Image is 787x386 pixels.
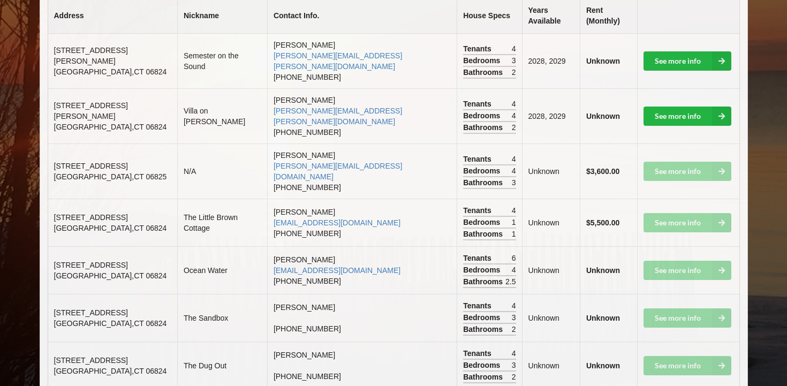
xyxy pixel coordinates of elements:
span: Bedrooms [463,217,503,228]
span: Bathrooms [463,324,505,335]
span: 3 [512,360,516,370]
td: [PERSON_NAME] [PHONE_NUMBER] [267,294,457,342]
b: Unknown [586,361,620,370]
a: [EMAIL_ADDRESS][DOMAIN_NAME] [274,266,400,275]
a: [PERSON_NAME][EMAIL_ADDRESS][DOMAIN_NAME] [274,162,402,181]
span: Bedrooms [463,110,503,121]
span: 4 [512,43,516,54]
span: [STREET_ADDRESS][PERSON_NAME] [54,101,128,120]
span: [GEOGRAPHIC_DATA] , CT 06824 [54,319,167,328]
td: The Sandbox [177,294,267,342]
td: [PERSON_NAME] [PHONE_NUMBER] [267,34,457,88]
b: Unknown [586,266,620,275]
td: [PERSON_NAME] [PHONE_NUMBER] [267,199,457,246]
span: 2.5 [505,276,516,287]
span: [GEOGRAPHIC_DATA] , CT 06824 [54,224,167,232]
td: Unknown [522,246,580,294]
span: [STREET_ADDRESS] [54,356,128,365]
span: 2 [512,324,516,335]
td: Ocean Water [177,246,267,294]
span: 1 [512,229,516,239]
span: 4 [512,205,516,216]
b: $5,500.00 [586,218,619,227]
span: 4 [512,165,516,176]
span: Tenants [463,205,494,216]
span: Bathrooms [463,229,505,239]
td: 2028, 2029 [522,34,580,88]
td: Semester on the Sound [177,34,267,88]
a: [EMAIL_ADDRESS][DOMAIN_NAME] [274,218,400,227]
span: Tenants [463,43,494,54]
a: [PERSON_NAME][EMAIL_ADDRESS][PERSON_NAME][DOMAIN_NAME] [274,51,402,71]
span: Tenants [463,300,494,311]
a: See more info [644,107,731,126]
span: 4 [512,300,516,311]
td: Unknown [522,294,580,342]
span: 4 [512,348,516,359]
span: 2 [512,372,516,382]
span: 3 [512,177,516,188]
td: Unknown [522,199,580,246]
span: [STREET_ADDRESS][PERSON_NAME] [54,46,128,65]
span: Tenants [463,99,494,109]
td: [PERSON_NAME] [PHONE_NUMBER] [267,143,457,199]
span: Bathrooms [463,177,505,188]
span: 2 [512,122,516,133]
span: Bedrooms [463,264,503,275]
span: [STREET_ADDRESS] [54,261,128,269]
span: 3 [512,55,516,66]
span: Bedrooms [463,360,503,370]
span: [STREET_ADDRESS] [54,308,128,317]
b: $3,600.00 [586,167,619,176]
span: 2 [512,67,516,78]
span: [GEOGRAPHIC_DATA] , CT 06824 [54,271,167,280]
span: [STREET_ADDRESS] [54,213,128,222]
span: 6 [512,253,516,263]
span: Bedrooms [463,312,503,323]
td: [PERSON_NAME] [PHONE_NUMBER] [267,246,457,294]
span: [GEOGRAPHIC_DATA] , CT 06825 [54,172,167,181]
td: The Little Brown Cottage [177,199,267,246]
span: Bedrooms [463,165,503,176]
span: 4 [512,264,516,275]
span: 3 [512,312,516,323]
span: [STREET_ADDRESS] [54,162,128,170]
span: 1 [512,217,516,228]
span: 4 [512,99,516,109]
span: [GEOGRAPHIC_DATA] , CT 06824 [54,367,167,375]
span: Bathrooms [463,372,505,382]
span: Bathrooms [463,276,505,287]
span: Tenants [463,348,494,359]
span: Tenants [463,253,494,263]
span: Bathrooms [463,67,505,78]
span: Bathrooms [463,122,505,133]
td: Villa on [PERSON_NAME] [177,88,267,143]
td: 2028, 2029 [522,88,580,143]
span: Bedrooms [463,55,503,66]
span: 4 [512,110,516,121]
b: Unknown [586,112,620,120]
a: See more info [644,51,731,71]
td: N/A [177,143,267,199]
b: Unknown [586,57,620,65]
span: 4 [512,154,516,164]
td: Unknown [522,143,580,199]
span: [GEOGRAPHIC_DATA] , CT 06824 [54,123,167,131]
b: Unknown [586,314,620,322]
span: Tenants [463,154,494,164]
span: [GEOGRAPHIC_DATA] , CT 06824 [54,67,167,76]
a: [PERSON_NAME][EMAIL_ADDRESS][PERSON_NAME][DOMAIN_NAME] [274,107,402,126]
td: [PERSON_NAME] [PHONE_NUMBER] [267,88,457,143]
